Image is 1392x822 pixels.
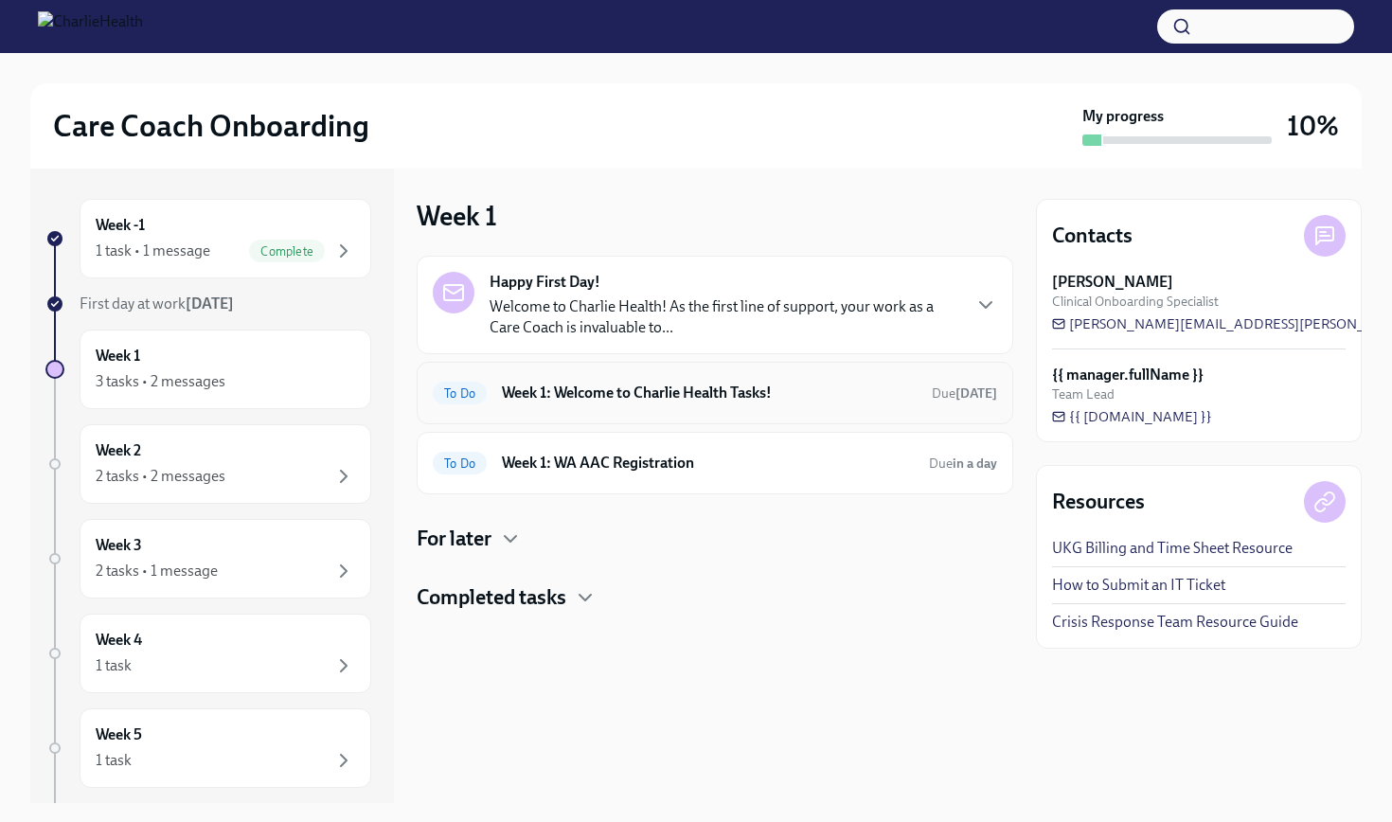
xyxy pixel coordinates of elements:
[433,448,997,478] a: To DoWeek 1: WA AAC RegistrationDuein a day
[417,525,1013,553] div: For later
[96,750,132,771] div: 1 task
[45,424,371,504] a: Week 22 tasks • 2 messages
[417,525,491,553] h4: For later
[433,456,487,471] span: To Do
[433,386,487,401] span: To Do
[932,384,997,402] span: August 19th, 2025 10:00
[1052,488,1145,516] h4: Resources
[1082,106,1164,127] strong: My progress
[932,385,997,402] span: Due
[1052,272,1173,293] strong: [PERSON_NAME]
[96,346,140,366] h6: Week 1
[433,378,997,408] a: To DoWeek 1: Welcome to Charlie Health Tasks!Due[DATE]
[53,107,369,145] h2: Care Coach Onboarding
[490,272,600,293] strong: Happy First Day!
[38,11,143,42] img: CharlieHealth
[96,466,225,487] div: 2 tasks • 2 messages
[96,535,142,556] h6: Week 3
[80,295,234,313] span: First day at work
[417,583,1013,612] div: Completed tasks
[45,199,371,278] a: Week -11 task • 1 messageComplete
[96,655,132,676] div: 1 task
[96,630,142,651] h6: Week 4
[1052,612,1298,633] a: Crisis Response Team Resource Guide
[1052,407,1212,426] a: {{ [DOMAIN_NAME] }}
[1052,222,1133,250] h4: Contacts
[45,614,371,693] a: Week 41 task
[417,583,566,612] h4: Completed tasks
[96,724,142,745] h6: Week 5
[96,371,225,392] div: 3 tasks • 2 messages
[1052,538,1293,559] a: UKG Billing and Time Sheet Resource
[955,385,997,402] strong: [DATE]
[249,244,325,259] span: Complete
[45,708,371,788] a: Week 51 task
[45,294,371,314] a: First day at work[DATE]
[1052,293,1219,311] span: Clinical Onboarding Specialist
[502,383,917,403] h6: Week 1: Welcome to Charlie Health Tasks!
[929,456,997,472] span: Due
[1052,385,1115,403] span: Team Lead
[96,215,145,236] h6: Week -1
[45,519,371,599] a: Week 32 tasks • 1 message
[417,199,497,233] h3: Week 1
[502,453,914,474] h6: Week 1: WA AAC Registration
[1287,109,1339,143] h3: 10%
[96,241,210,261] div: 1 task • 1 message
[1052,365,1204,385] strong: {{ manager.fullName }}
[45,330,371,409] a: Week 13 tasks • 2 messages
[490,296,959,338] p: Welcome to Charlie Health! As the first line of support, your work as a Care Coach is invaluable ...
[186,295,234,313] strong: [DATE]
[1052,575,1225,596] a: How to Submit an IT Ticket
[953,456,997,472] strong: in a day
[96,561,218,581] div: 2 tasks • 1 message
[96,440,141,461] h6: Week 2
[929,455,997,473] span: August 17th, 2025 10:00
